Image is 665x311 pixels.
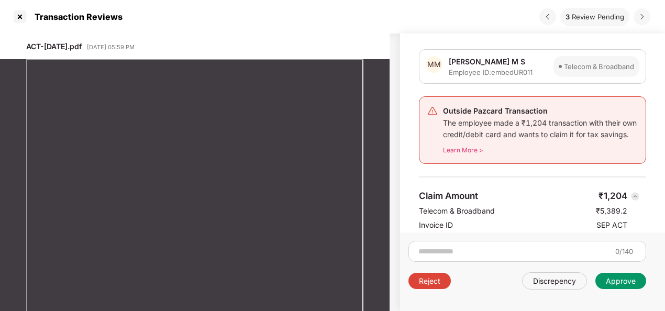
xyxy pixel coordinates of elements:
[443,146,638,155] div: Learn More >
[606,276,636,286] div: Approve
[615,247,633,256] div: 0/140
[28,12,123,22] div: Transaction Reviews
[419,220,453,230] div: Invoice ID
[598,190,627,202] div: ₹1,204
[443,117,638,140] div: The employee made a ₹1,204 transaction with their own credit/debit card and wants to claim it for...
[449,68,533,77] div: Employee ID: embedUR011
[630,191,640,202] img: svg+xml;base64,PHN2ZyBpZD0iQmFjay0zMngzMiIgeG1sbnM9Imh0dHA6Ly93d3cudzMub3JnLzIwMDAvc3ZnIiB3aWR0aD...
[26,41,82,51] div: ACT-[DATE].pdf
[533,276,576,286] div: Discrepency
[419,190,478,202] div: Claim Amount
[443,105,638,117] div: Outside Pazcard Transaction
[419,276,440,286] div: Reject
[596,220,627,230] div: SEP ACT
[564,61,634,72] div: Telecom & Broadband
[427,59,441,70] span: MM
[449,56,533,68] div: [PERSON_NAME] M S
[427,106,438,116] img: svg+xml;base64,PHN2ZyB4bWxucz0iaHR0cDovL3d3dy53My5vcmcvMjAwMC9zdmciIHdpZHRoPSIyNCIgaGVpZ2h0PSIyNC...
[544,13,552,21] img: svg+xml;base64,PHN2ZyBpZD0iRHJvcGRvd24tMzJ4MzIiIHhtbG5zPSJodHRwOi8vd3d3LnczLm9yZy8yMDAwL3N2ZyIgd2...
[87,44,135,51] div: [DATE] 05:59 PM
[566,13,570,21] div: 3
[596,206,627,216] div: ₹5,389.2
[638,13,646,21] img: svg+xml;base64,PHN2ZyBpZD0iRHJvcGRvd24tMzJ4MzIiIHhtbG5zPSJodHRwOi8vd3d3LnczLm9yZy8yMDAwL3N2ZyIgd2...
[572,13,624,21] div: Review Pending
[419,206,495,216] div: Telecom & Broadband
